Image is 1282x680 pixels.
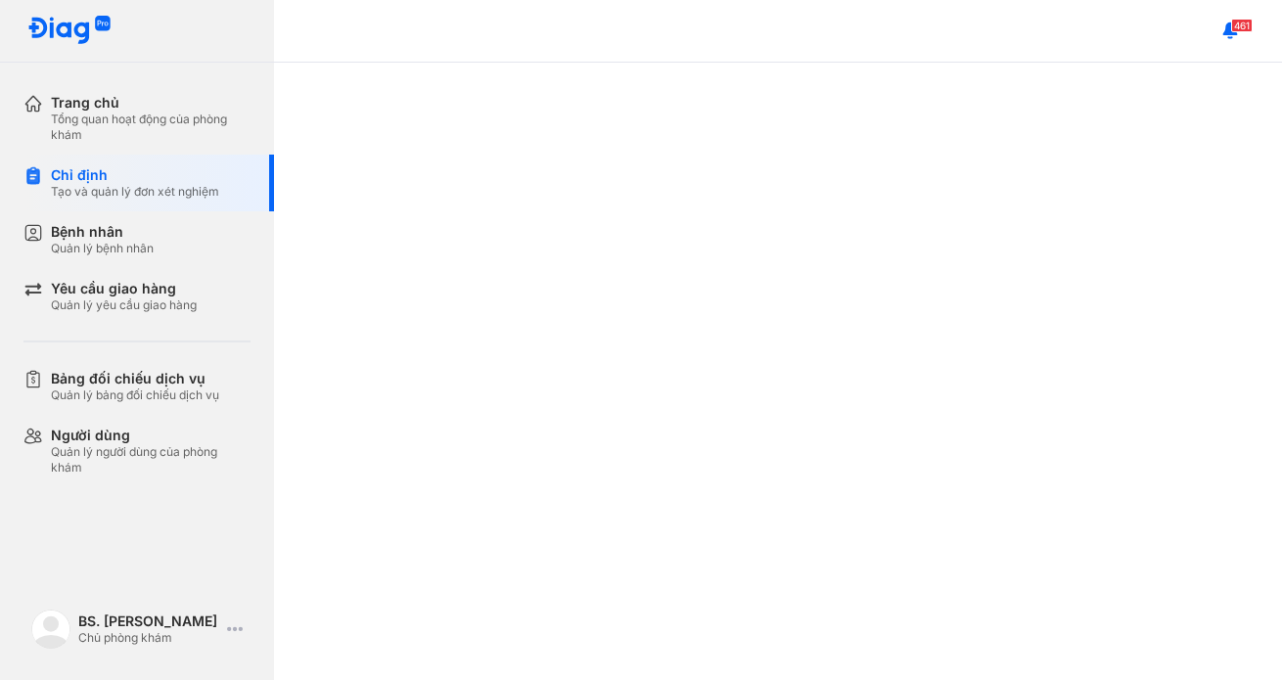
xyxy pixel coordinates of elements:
[51,112,251,143] div: Tổng quan hoạt động của phòng khám
[51,444,251,476] div: Quản lý người dùng của phòng khám
[51,184,219,200] div: Tạo và quản lý đơn xét nghiệm
[78,612,219,630] div: BS. [PERSON_NAME]
[51,94,251,112] div: Trang chủ
[27,16,112,46] img: logo
[51,387,219,403] div: Quản lý bảng đối chiếu dịch vụ
[51,370,219,387] div: Bảng đối chiếu dịch vụ
[1231,19,1253,32] span: 461
[51,427,251,444] div: Người dùng
[78,630,219,646] div: Chủ phòng khám
[51,297,197,313] div: Quản lý yêu cầu giao hàng
[51,223,154,241] div: Bệnh nhân
[51,166,219,184] div: Chỉ định
[51,241,154,256] div: Quản lý bệnh nhân
[31,610,70,649] img: logo
[51,280,197,297] div: Yêu cầu giao hàng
